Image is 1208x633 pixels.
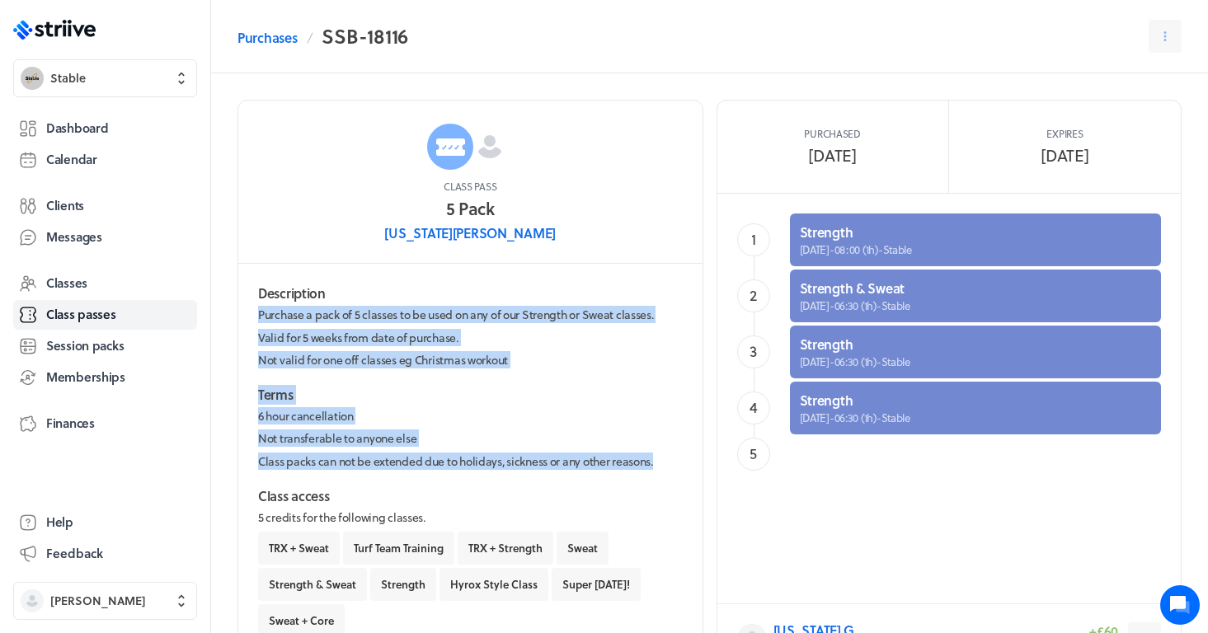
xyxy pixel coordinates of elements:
[25,68,305,94] h1: Hi [PERSON_NAME]
[468,541,543,556] span: TRX + Strength
[1160,585,1200,625] iframe: gist-messenger-bubble-iframe
[258,284,326,302] strong: Description
[370,568,436,601] button: Strength
[237,28,297,48] a: Purchases
[258,453,683,470] p: Class packs can not be extended due to holidays, sickness or any other reasons.
[13,409,197,438] a: Finances
[258,568,367,601] button: Strength & Sweat
[567,541,598,556] span: Sweat
[444,180,496,193] p: Class pass
[68,217,288,231] div: Hi [PERSON_NAME], Thanks for this. I’m hoping I will be all set up on Clubright for the [DATE] Ab...
[12,202,317,265] div: USHi [PERSON_NAME], Thanks for this. I’m hoping I will be all set up on Clubright for the [DATE] ...
[384,223,556,242] a: [US_STATE][PERSON_NAME]
[13,223,197,252] a: Messages
[21,67,44,90] img: Stable
[26,217,59,250] img: US
[29,180,266,195] h2: Recent conversations
[46,545,103,562] span: Feedback
[48,370,294,403] input: Search articles
[446,196,495,220] h1: 5 Pack
[562,577,630,592] span: Super [DATE]!
[46,120,108,137] span: Dashboard
[163,236,197,248] span: [DATE]
[258,352,683,368] p: Not valid for one off classes eg Christmas workout
[258,532,340,565] button: TRX + Sweat
[322,20,407,53] h2: SSB-18116
[450,577,538,592] span: Hyrox Style Class
[50,593,146,609] span: [PERSON_NAME]
[744,143,922,166] span: [DATE]
[737,279,770,312] div: 2
[13,363,197,392] a: Memberships
[13,269,197,298] a: Classes
[237,20,408,53] nav: Breadcrumb
[106,288,198,302] span: New conversation
[266,181,301,193] span: See all
[737,438,770,471] div: 5
[22,343,308,363] p: Find an answer quickly
[46,415,95,432] span: Finances
[258,307,683,323] p: Purchase a pack of 5 classes to be used on any of our Strength or Sweat classes.
[269,613,334,628] span: Sweat + Core
[46,513,73,531] span: Help
[13,145,197,175] a: Calendar
[46,368,125,386] span: Memberships
[744,127,922,140] p: Purchased
[258,430,683,447] p: Not transferable to anyone else
[46,228,102,246] span: Messages
[13,191,197,221] a: Clients
[269,577,356,592] span: Strength & Sweat
[439,568,548,601] button: Hyrox Style Class
[13,508,197,537] a: Help
[269,541,329,556] span: TRX + Sweat
[13,331,197,361] a: Session packs
[13,539,197,569] button: Feedback
[68,236,160,250] div: [PERSON_NAME] •
[258,509,683,526] p: 5 credits for the following classes.
[13,59,197,97] button: StableStable
[258,330,683,346] p: Valid for 5 weeks from date of purchase.
[26,279,304,312] button: New conversation
[13,300,197,330] a: Class passes
[46,306,116,323] span: Class passes
[258,408,683,424] p: 6 hour cancellation
[737,335,770,368] div: 3
[13,582,197,620] button: [PERSON_NAME]
[343,532,454,565] button: Turf Team Training
[552,568,641,601] button: Super [DATE]!
[258,385,294,404] strong: Terms
[25,97,305,150] h2: We're here to help. Ask us anything!
[1046,127,1083,140] p: Expires
[50,70,86,87] span: Stable
[46,337,124,354] span: Session packs
[46,274,87,292] span: Classes
[46,151,97,168] span: Calendar
[1041,143,1088,166] span: [DATE]
[13,114,197,143] a: Dashboard
[458,532,553,565] button: TRX + Strength
[354,541,444,556] span: Turf Team Training
[381,577,425,592] span: Strength
[737,223,770,256] div: 1
[258,486,683,506] p: Class access
[557,532,609,565] button: Sweat
[46,197,84,214] span: Clients
[737,392,770,424] div: 4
